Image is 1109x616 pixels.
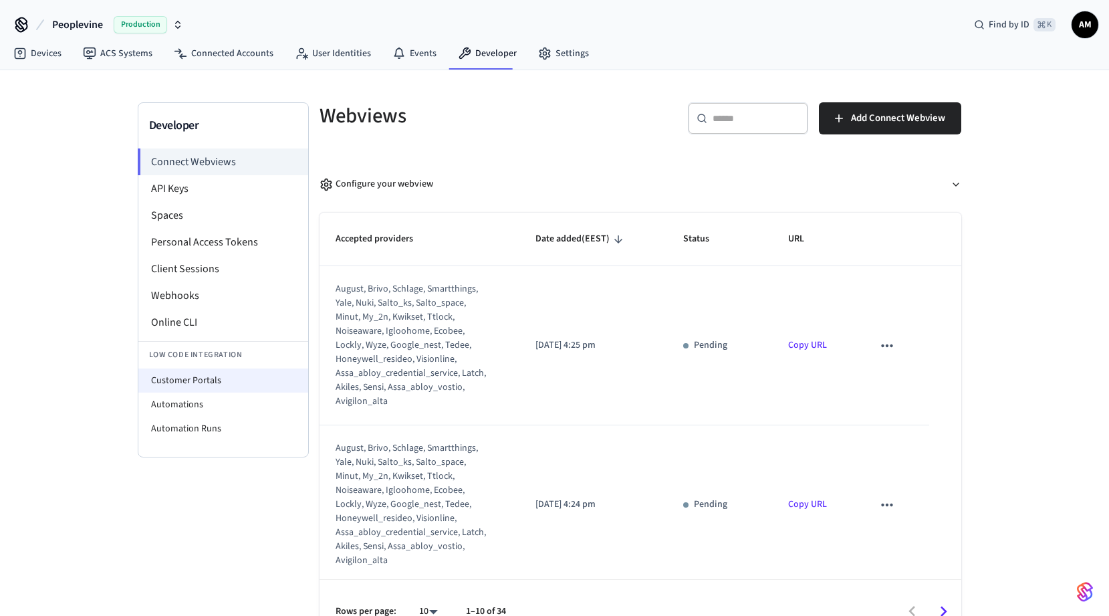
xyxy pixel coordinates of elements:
li: Connect Webviews [138,148,308,175]
li: Personal Access Tokens [138,229,308,255]
li: Client Sessions [138,255,308,282]
span: Production [114,16,167,33]
li: Automation Runs [138,417,308,441]
button: Add Connect Webview [819,102,961,134]
h5: Webviews [320,102,632,130]
h3: Developer [149,116,297,135]
span: URL [788,229,822,249]
img: SeamLogoGradient.69752ec5.svg [1077,581,1093,603]
button: AM [1072,11,1098,38]
a: Settings [527,41,600,66]
li: Online CLI [138,309,308,336]
div: august, brivo, schlage, smartthings, yale, nuki, salto_ks, salto_space, minut, my_2n, kwikset, tt... [336,441,487,568]
div: Find by ID⌘ K [963,13,1066,37]
p: [DATE] 4:24 pm [535,498,651,512]
li: Webhooks [138,282,308,309]
p: [DATE] 4:25 pm [535,338,651,352]
a: ACS Systems [72,41,163,66]
div: august, brivo, schlage, smartthings, yale, nuki, salto_ks, salto_space, minut, my_2n, kwikset, tt... [336,282,487,409]
span: AM [1073,13,1097,37]
li: API Keys [138,175,308,202]
a: Connected Accounts [163,41,284,66]
a: Copy URL [788,498,827,511]
p: Pending [694,338,727,352]
span: Status [683,229,727,249]
a: Events [382,41,447,66]
a: Copy URL [788,338,827,352]
button: Configure your webview [320,167,961,202]
p: Pending [694,498,727,512]
span: Date added(EEST) [535,229,627,249]
span: Peoplevine [52,17,103,33]
a: Devices [3,41,72,66]
li: Customer Portals [138,369,308,393]
li: Automations [138,393,308,417]
span: ⌘ K [1033,18,1056,31]
span: Add Connect Webview [851,110,945,127]
span: Find by ID [989,18,1029,31]
a: Developer [447,41,527,66]
div: Configure your webview [320,177,433,191]
a: User Identities [284,41,382,66]
li: Low Code Integration [138,341,308,369]
li: Spaces [138,202,308,229]
span: Accepted providers [336,229,430,249]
